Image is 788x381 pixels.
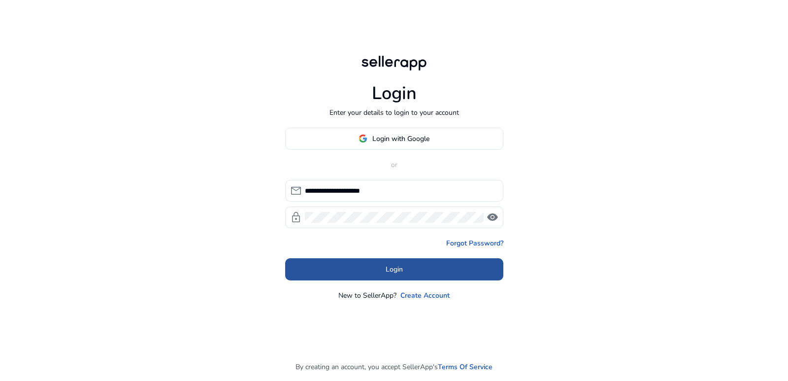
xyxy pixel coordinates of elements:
span: Login [386,264,403,275]
a: Terms Of Service [438,362,492,372]
img: google-logo.svg [359,134,367,143]
span: mail [290,185,302,197]
h1: Login [372,83,417,104]
p: or [285,160,503,170]
p: New to SellerApp? [338,290,396,301]
span: visibility [487,211,498,223]
span: Login with Google [372,134,429,144]
a: Forgot Password? [446,238,503,248]
a: Create Account [400,290,450,301]
span: lock [290,211,302,223]
p: Enter your details to login to your account [329,107,459,118]
button: Login with Google [285,128,503,150]
button: Login [285,258,503,280]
